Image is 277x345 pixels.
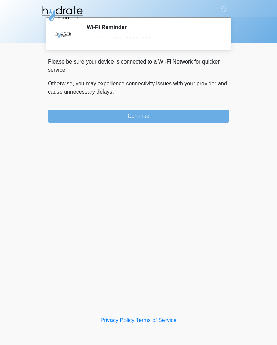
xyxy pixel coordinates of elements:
[48,80,229,96] p: Otherwise, you may experience connectivity issues with your provider and cause unnecessary delays
[41,5,83,22] img: Hydrate IV Bar - Fort Collins Logo
[48,110,229,123] button: Continue
[87,33,219,41] div: ~~~~~~~~~~~~~~~~~~~~
[134,317,136,323] a: |
[113,89,114,95] span: .
[53,24,74,44] img: Agent Avatar
[101,317,135,323] a: Privacy Policy
[136,317,176,323] a: Terms of Service
[48,58,229,74] p: Please be sure your device is connected to a Wi-Fi Network for quicker service.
